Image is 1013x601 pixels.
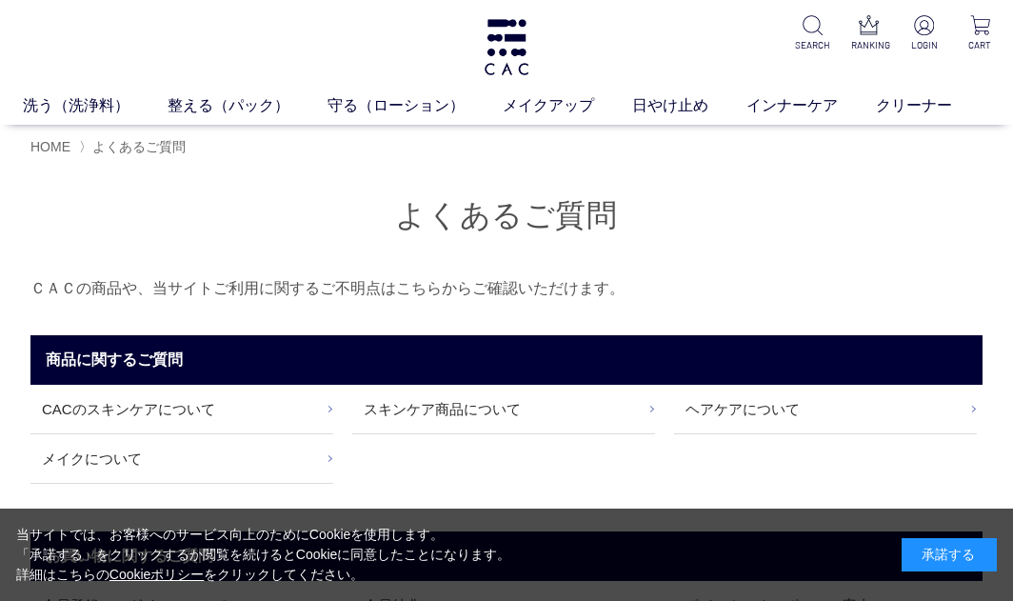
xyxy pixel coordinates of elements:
h2: 商品に関するご質問 [30,335,983,384]
a: ヘアケアについて [674,385,977,433]
p: RANKING [851,38,886,52]
a: RANKING [851,15,886,52]
a: インナーケア [746,94,876,117]
a: CART [963,15,998,52]
a: SEARCH [795,15,830,52]
a: HOME [30,139,70,154]
a: 守る（ローション） [328,94,503,117]
a: 日やけ止め [632,94,746,117]
h1: よくあるご質問 [30,195,983,236]
a: メイクアップ [503,94,632,117]
a: Cookieポリシー [109,567,205,582]
a: メイクについて [30,434,333,483]
a: CACのスキンケアについて [30,385,333,433]
img: logo [482,19,531,75]
a: LOGIN [906,15,942,52]
span: よくあるご質問 [92,139,186,154]
div: 当サイトでは、お客様へのサービス向上のためにCookieを使用します。 「承諾する」をクリックするか閲覧を続けるとCookieに同意したことになります。 詳細はこちらの をクリックしてください。 [16,525,511,585]
p: LOGIN [906,38,942,52]
p: CART [963,38,998,52]
p: ＣＡＣの商品や、当サイトご利用に関するご不明点はこちらからご確認いただけます。 [30,274,983,302]
a: 整える（パック） [168,94,328,117]
a: 洗う（洗浄料） [23,94,168,117]
a: クリーナー [876,94,990,117]
a: スキンケア商品について [352,385,655,433]
p: SEARCH [795,38,830,52]
li: 〉 [79,138,190,156]
div: 承諾する [902,538,997,571]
